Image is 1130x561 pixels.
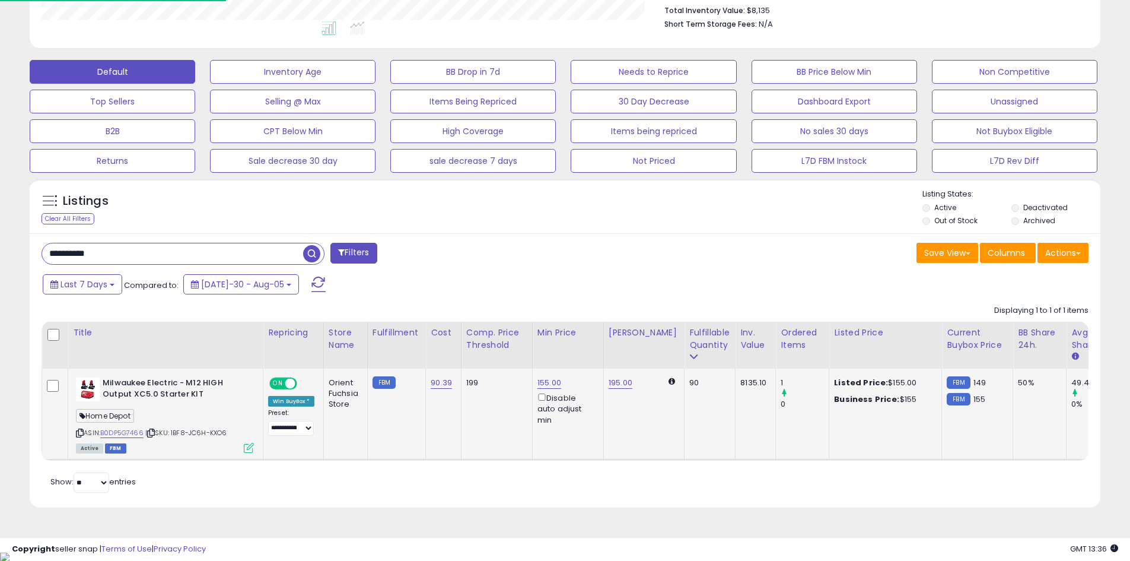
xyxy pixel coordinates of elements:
[834,394,899,405] b: Business Price:
[330,243,377,264] button: Filters
[295,379,314,389] span: OFF
[1071,399,1119,410] div: 0%
[1071,378,1119,388] div: 49.4%
[30,90,195,113] button: Top Sellers
[740,378,766,388] div: 8135.10
[947,327,1008,351] div: Current Buybox Price
[781,399,829,410] div: 0
[947,393,970,405] small: FBM
[537,391,594,426] div: Disable auto adjust min
[373,376,396,389] small: FBM
[12,543,55,554] strong: Copyright
[571,60,736,84] button: Needs to Reprice
[740,327,771,351] div: Inv. value
[63,193,109,210] h5: Listings
[664,5,745,15] b: Total Inventory Value:
[101,543,152,554] a: Terms of Use
[61,278,107,290] span: Last 7 Days
[42,213,94,224] div: Clear All Filters
[76,378,254,452] div: ASIN:
[1023,202,1068,213] label: Deactivated
[431,327,456,339] div: Cost
[932,90,1097,113] button: Unassigned
[571,90,736,113] button: 30 Day Decrease
[752,90,917,113] button: Dashboard Export
[73,327,258,339] div: Title
[759,18,773,30] span: N/A
[609,327,679,339] div: [PERSON_NAME]
[43,274,122,294] button: Last 7 Days
[270,379,285,389] span: ON
[30,119,195,143] button: B2B
[752,149,917,173] button: L7D FBM Instock
[145,428,227,438] span: | SKU: 1BF8-JC6H-KXO6
[268,409,314,436] div: Preset:
[934,215,978,226] label: Out of Stock
[268,327,319,339] div: Repricing
[329,327,362,351] div: Store Name
[210,119,375,143] button: CPT Below Min
[752,119,917,143] button: No sales 30 days
[571,149,736,173] button: Not Priced
[210,90,375,113] button: Selling @ Max
[12,544,206,555] div: seller snap | |
[100,428,144,438] a: B0DP5G7466
[932,149,1097,173] button: L7D Rev Diff
[834,327,937,339] div: Listed Price
[1070,543,1118,554] span: 2025-08-13 13:36 GMT
[980,243,1036,263] button: Columns
[781,378,829,388] div: 1
[1071,351,1078,362] small: Avg BB Share.
[947,376,970,389] small: FBM
[1018,378,1057,388] div: 50%
[537,327,599,339] div: Min Price
[834,378,932,388] div: $155.00
[76,409,134,423] span: Home Depot
[329,378,358,410] div: Orient Fuchsia Store
[973,394,985,405] span: 155
[76,378,100,401] img: 41QiuhKpMyL._SL40_.jpg
[932,60,1097,84] button: Non Competitive
[154,543,206,554] a: Privacy Policy
[1018,327,1061,351] div: BB Share 24h.
[466,327,527,351] div: Comp. Price Threshold
[390,149,556,173] button: sale decrease 7 days
[571,119,736,143] button: Items being repriced
[916,243,978,263] button: Save View
[934,202,956,213] label: Active
[664,2,1080,17] li: $8,135
[932,119,1097,143] button: Not Buybox Eligible
[1037,243,1088,263] button: Actions
[466,378,523,388] div: 199
[76,443,103,454] span: All listings currently available for purchase on Amazon
[30,149,195,173] button: Returns
[537,377,561,389] a: 155.00
[390,60,556,84] button: BB Drop in 7d
[103,378,247,402] b: Milwaukee Electric - M12 HIGH Output XC5.0 Starter KIT
[431,377,452,389] a: 90.39
[994,305,1088,316] div: Displaying 1 to 1 of 1 items
[1023,215,1055,226] label: Archived
[689,378,726,388] div: 90
[50,476,136,487] span: Show: entries
[752,60,917,84] button: BB Price Below Min
[390,90,556,113] button: Items Being Repriced
[973,377,986,388] span: 149
[834,394,932,405] div: $155
[210,149,375,173] button: Sale decrease 30 day
[781,327,824,351] div: Ordered Items
[1071,327,1115,351] div: Avg BB Share
[689,327,730,351] div: Fulfillable Quantity
[183,274,299,294] button: [DATE]-30 - Aug-05
[664,19,757,29] b: Short Term Storage Fees:
[373,327,421,339] div: Fulfillment
[30,60,195,84] button: Default
[105,443,126,454] span: FBM
[834,377,888,388] b: Listed Price:
[210,60,375,84] button: Inventory Age
[268,396,314,407] div: Win BuyBox *
[390,119,556,143] button: High Coverage
[988,247,1025,259] span: Columns
[124,280,179,291] span: Compared to:
[609,377,632,389] a: 195.00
